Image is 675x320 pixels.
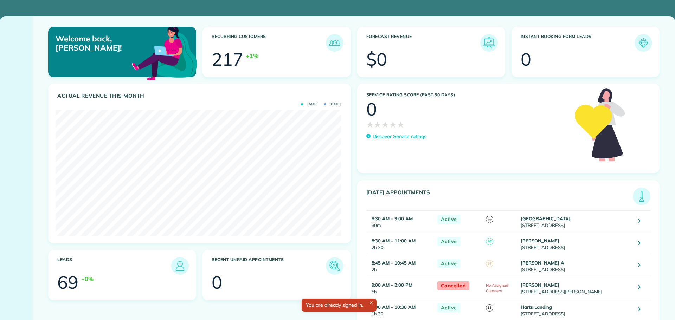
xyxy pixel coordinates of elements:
div: +0% [81,275,94,283]
strong: Harts Landing [521,304,552,310]
span: Active [437,259,461,268]
div: +1% [246,52,258,60]
span: ★ [397,118,405,131]
span: No Assigned Cleaners [486,283,508,294]
img: icon_form_leads-04211a6a04a5b2264e4ee56bc0799ec3eb69b7e499cbb523a139df1d13a81ae0.png [636,36,650,50]
p: Welcome back, [PERSON_NAME]! [56,34,149,53]
td: [STREET_ADDRESS] [519,233,633,255]
td: 2h 30 [366,233,434,255]
div: 0 [212,274,222,291]
h3: Recurring Customers [212,34,326,52]
strong: [PERSON_NAME] [521,282,559,288]
div: 0 [366,100,377,118]
img: icon_leads-1bed01f49abd5b7fead27621c3d59655bb73ed531f8eeb49469d10e621d6b896.png [173,259,187,273]
img: icon_unpaid_appointments-47b8ce3997adf2238b356f14209ab4cced10bd1f174958f3ca8f1d0dd7fffeee.png [328,259,342,273]
strong: 9:00 AM - 2:00 PM [372,282,412,288]
h3: Service Rating score (past 30 days) [366,92,568,97]
div: 69 [57,274,78,291]
strong: [GEOGRAPHIC_DATA] [521,216,570,221]
td: 2h [366,255,434,277]
td: [STREET_ADDRESS] [519,255,633,277]
h3: Recent unpaid appointments [212,257,326,275]
td: 30m [366,210,434,233]
span: [DATE] [301,103,317,106]
a: Discover Service ratings [366,133,426,140]
h3: [DATE] Appointments [366,189,633,205]
span: SS [486,216,493,223]
span: ★ [366,118,374,131]
img: icon_recurring_customers-cf858462ba22bcd05b5a5880d41d6543d210077de5bb9ebc9590e49fd87d84ed.png [328,36,342,50]
strong: 8:45 AM - 10:45 AM [372,260,416,266]
span: AC [486,238,493,245]
h3: Instant Booking Form Leads [521,34,635,52]
h3: Forecast Revenue [366,34,480,52]
img: icon_todays_appointments-901f7ab196bb0bea1936b74009e4eb5ffbc2d2711fa7634e0d609ed5ef32b18b.png [635,189,649,203]
td: [STREET_ADDRESS] [519,210,633,233]
span: Cancelled [437,281,470,290]
p: Discover Service ratings [373,133,426,140]
h3: Leads [57,257,171,275]
strong: [PERSON_NAME] [521,238,559,243]
img: dashboard_welcome-42a62b7d889689a78055ac9021e634bf52bae3f8056760290aed330b23ab8690.png [130,19,199,87]
span: Active [437,237,461,246]
span: ST [486,260,493,267]
div: 217 [212,51,243,68]
td: 5h [366,277,434,299]
h3: Actual Revenue this month [57,93,343,99]
span: Active [437,303,461,312]
span: Active [437,215,461,224]
strong: 9:00 AM - 10:30 AM [372,304,416,310]
strong: 8:30 AM - 9:00 AM [372,216,413,221]
img: icon_forecast_revenue-8c13a41c7ed35a8dcfafea3cbb826a0462acb37728057bba2d056411b612bbbe.png [482,36,496,50]
span: ★ [389,118,397,131]
td: [STREET_ADDRESS][PERSON_NAME] [519,277,633,299]
span: SS [486,304,493,312]
span: ★ [374,118,381,131]
div: 0 [521,51,531,68]
div: You are already signed in. [302,299,377,312]
div: $0 [366,51,387,68]
span: ★ [381,118,389,131]
strong: [PERSON_NAME] A [521,260,564,266]
span: [DATE] [324,103,341,106]
strong: 8:30 AM - 11:00 AM [372,238,416,243]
